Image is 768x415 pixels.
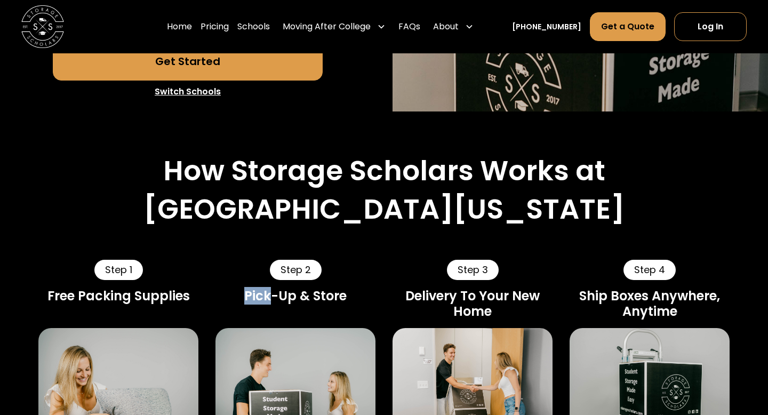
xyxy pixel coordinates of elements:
div: Step 4 [623,260,676,280]
div: About [429,12,478,42]
a: Log In [674,12,747,41]
div: About [433,20,459,33]
h2: [GEOGRAPHIC_DATA][US_STATE] [143,193,625,226]
h2: How Storage Scholars Works at [163,154,605,187]
a: Home [167,12,192,42]
a: home [21,5,64,48]
div: Moving After College [278,12,390,42]
a: FAQs [398,12,420,42]
div: Step 3 [447,260,499,280]
a: [PHONE_NUMBER] [512,21,581,33]
div: Delivery To Your New Home [393,289,553,320]
div: Step 1 [94,260,143,280]
div: Ship Boxes Anywhere, Anytime [570,289,730,320]
div: Pick-Up & Store [215,289,375,304]
a: Get Started [53,42,323,81]
a: Pricing [201,12,229,42]
div: Step 2 [270,260,322,280]
a: Switch Schools [53,81,323,103]
a: Get a Quote [590,12,666,41]
div: Moving After College [283,20,371,33]
img: Storage Scholars main logo [21,5,64,48]
a: Schools [237,12,270,42]
div: Free Packing Supplies [38,289,198,304]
